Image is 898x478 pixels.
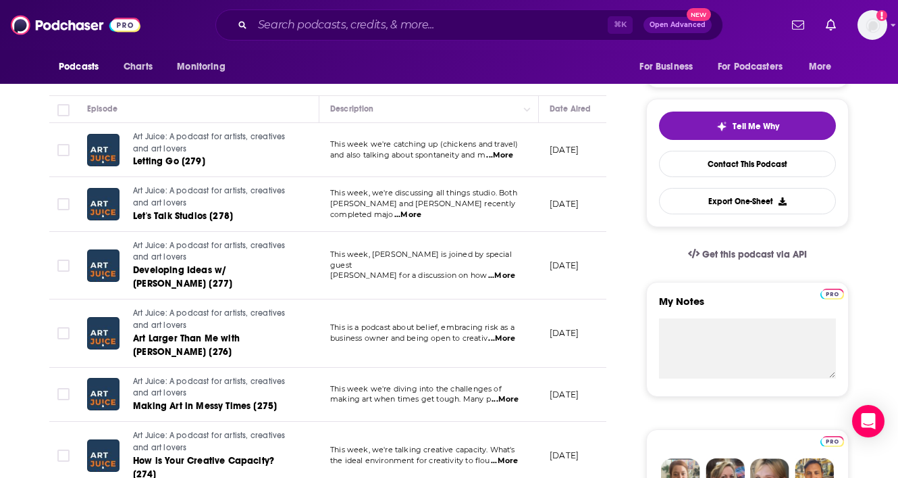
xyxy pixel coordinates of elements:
span: [PERSON_NAME] for a discussion on how [330,270,487,280]
span: ...More [394,210,421,220]
p: [DATE] [550,327,579,339]
span: Get this podcast via API [702,249,807,260]
a: Art Juice: A podcast for artists, creatives and art lovers [133,430,295,454]
span: ...More [491,456,518,467]
span: This week, we're talking creative capacity. What's [330,445,515,454]
button: Column Actions [519,101,535,118]
input: Search podcasts, credits, & more... [253,14,608,36]
div: Date Aired [550,101,591,117]
p: [DATE] [550,450,579,461]
span: and also talking about spontaneity and m [330,150,485,160]
span: Toggle select row [57,260,70,272]
a: Pro website [820,287,844,300]
span: Logged in as mijal [857,10,887,40]
div: Episode [87,101,117,117]
span: This is a podcast about belief, embracing risk as a [330,322,514,332]
span: This week we're catching up (chickens and travel) [330,139,518,149]
a: Get this podcast via API [677,238,818,271]
span: This week, [PERSON_NAME] is joined by special guest [330,249,512,270]
span: Art Larger Than Me with [PERSON_NAME] [276] [133,333,240,358]
span: This week, we're discussing all things studio. Both [330,188,517,197]
span: ...More [488,270,515,281]
a: Show notifications dropdown [787,14,810,37]
span: Open Advanced [650,22,706,28]
div: Search podcasts, credits, & more... [215,9,723,41]
span: making art when times get tough. Many p [330,394,491,404]
span: Toggle select row [57,388,70,400]
button: Show profile menu [857,10,887,40]
span: For Podcasters [718,57,783,76]
span: Art Juice: A podcast for artists, creatives and art lovers [133,186,285,208]
button: Open AdvancedNew [643,17,712,33]
span: Toggle select row [57,144,70,156]
p: [DATE] [550,198,579,210]
span: business owner and being open to creativ [330,333,487,343]
a: Art Juice: A podcast for artists, creatives and art lovers [133,131,295,155]
span: Art Juice: A podcast for artists, creatives and art lovers [133,132,285,153]
span: Toggle select row [57,450,70,462]
span: ⌘ K [608,16,633,34]
span: ...More [486,150,513,161]
button: Export One-Sheet [659,188,836,214]
span: Podcasts [59,57,99,76]
span: Let's Talk Studios [278] [133,210,233,222]
span: Tell Me Why [733,121,779,132]
p: [DATE] [550,260,579,271]
p: [DATE] [550,144,579,156]
span: More [809,57,832,76]
img: tell me why sparkle [716,121,727,132]
button: tell me why sparkleTell Me Why [659,112,836,140]
button: open menu [167,54,242,80]
a: Art Juice: A podcast for artists, creatives and art lovers [133,185,295,209]
p: [DATE] [550,389,579,400]
span: This week we're diving into the challenges of [330,384,502,393]
span: Art Juice: A podcast for artists, creatives and art lovers [133,377,285,398]
span: For Business [639,57,693,76]
img: User Profile [857,10,887,40]
svg: Add a profile image [876,10,887,21]
a: Developing Ideas w/ [PERSON_NAME] [277] [133,264,295,291]
span: Making Art in Messy Times [275] [133,400,277,412]
span: Toggle select row [57,198,70,210]
button: open menu [799,54,849,80]
button: open menu [49,54,116,80]
span: Developing Ideas w/ [PERSON_NAME] [277] [133,264,232,289]
span: Art Juice: A podcast for artists, creatives and art lovers [133,308,285,330]
span: Toggle select row [57,327,70,339]
img: Podchaser Pro [820,436,844,447]
span: Monitoring [177,57,225,76]
span: [PERSON_NAME] and [PERSON_NAME] recently completed majo [330,199,515,219]
a: Art Juice: A podcast for artists, creatives and art lovers [133,376,295,400]
label: My Notes [659,295,836,318]
a: Contact This Podcast [659,151,836,177]
div: Open Intercom Messenger [852,405,884,437]
span: Art Juice: A podcast for artists, creatives and art lovers [133,241,285,262]
button: open menu [630,54,710,80]
span: New [687,8,711,21]
span: the ideal environment for creativity to flou [330,456,490,465]
span: Art Juice: A podcast for artists, creatives and art lovers [133,431,285,452]
a: Let's Talk Studios [278] [133,210,295,223]
img: Podchaser - Follow, Share and Rate Podcasts [11,12,140,38]
span: Charts [124,57,153,76]
span: ...More [488,333,515,344]
span: ...More [492,394,519,405]
a: Show notifications dropdown [820,14,841,37]
a: Art Juice: A podcast for artists, creatives and art lovers [133,308,295,331]
span: Letting Go [279] [133,156,205,167]
img: Podchaser Pro [820,289,844,300]
button: open menu [709,54,802,80]
a: Letting Go [279] [133,155,295,168]
a: Pro website [820,434,844,447]
a: Art Larger Than Me with [PERSON_NAME] [276] [133,332,295,359]
a: Art Juice: A podcast for artists, creatives and art lovers [133,240,295,264]
a: Making Art in Messy Times [275] [133,400,295,413]
div: Description [330,101,373,117]
a: Charts [115,54,161,80]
